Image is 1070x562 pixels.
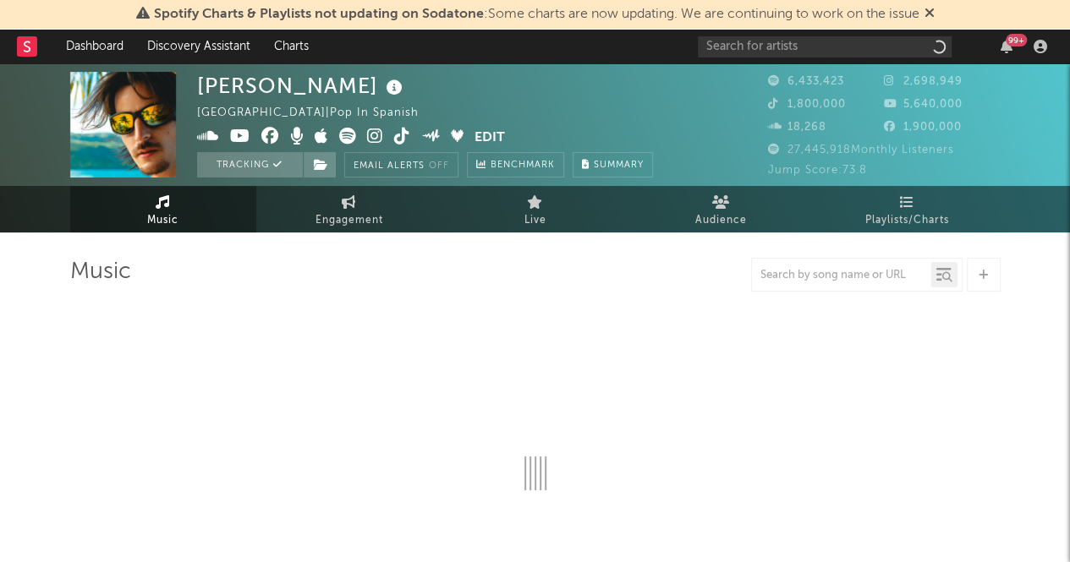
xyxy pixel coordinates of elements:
[197,152,303,177] button: Tracking
[628,186,815,232] a: Audience
[573,152,653,177] button: Summary
[815,186,1001,232] a: Playlists/Charts
[768,76,844,87] span: 6,433,423
[752,269,930,282] input: Search by song name or URL
[768,99,846,110] span: 1,800,000
[135,30,262,63] a: Discovery Assistant
[884,122,962,133] span: 1,900,000
[442,186,628,232] a: Live
[884,76,963,87] span: 2,698,949
[54,30,135,63] a: Dashboard
[925,8,935,21] span: Dismiss
[695,210,747,231] span: Audience
[768,122,826,133] span: 18,268
[594,161,644,170] span: Summary
[344,152,458,177] button: Email AlertsOff
[475,128,505,149] button: Edit
[197,103,438,123] div: [GEOGRAPHIC_DATA] | Pop in Spanish
[491,156,555,176] span: Benchmark
[256,186,442,232] a: Engagement
[524,210,546,231] span: Live
[197,72,407,100] div: [PERSON_NAME]
[1001,40,1012,53] button: 99+
[768,145,954,156] span: 27,445,918 Monthly Listeners
[1006,34,1027,46] div: 99 +
[884,99,963,110] span: 5,640,000
[316,210,383,231] span: Engagement
[429,161,449,171] em: Off
[768,165,867,176] span: Jump Score: 73.8
[154,8,484,21] span: Spotify Charts & Playlists not updating on Sodatone
[698,36,952,57] input: Search for artists
[467,152,564,177] a: Benchmark
[865,210,949,231] span: Playlists/Charts
[147,210,178,231] span: Music
[70,186,256,232] a: Music
[154,8,919,21] span: : Some charts are now updating. We are continuing to work on the issue
[262,30,321,63] a: Charts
